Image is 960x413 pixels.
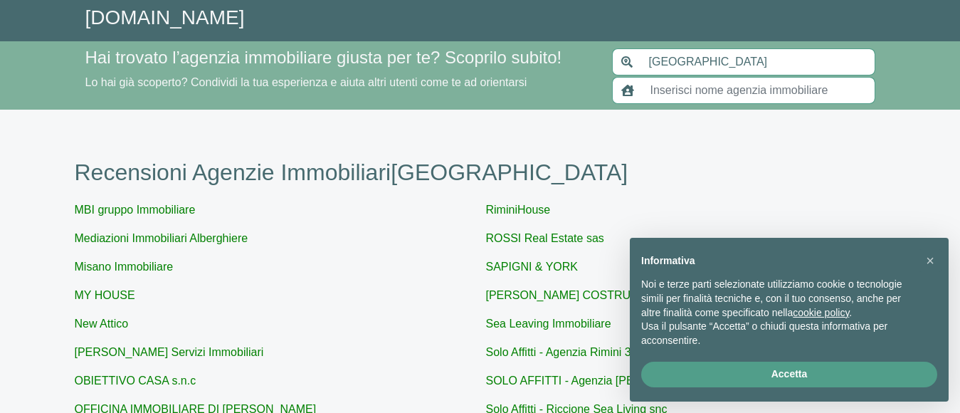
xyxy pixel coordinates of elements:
[75,289,135,301] a: MY HOUSE
[641,362,937,387] button: Accetta
[640,48,875,75] input: Inserisci area di ricerca (Comune o Provincia)
[75,261,174,273] a: Misano Immobiliare
[75,375,196,387] a: OBIETTIVO CASA s.n.c
[85,6,245,28] a: [DOMAIN_NAME]
[926,253,934,268] span: ×
[75,159,886,186] h1: Recensioni Agenzie Immobiliari [GEOGRAPHIC_DATA]
[486,261,579,273] a: SAPIGNI & YORK
[641,255,914,267] h2: Informativa
[641,278,914,320] p: Noi e terze parti selezionate utilizziamo cookie o tecnologie simili per finalità tecniche e, con...
[85,74,595,91] p: Lo hai già scoperto? Condividi la tua esperienza e aiuta altri utenti come te ad orientarsi
[486,346,631,358] a: Solo Affitti - Agenzia Rimini 3
[486,289,661,301] a: [PERSON_NAME] COSTRUZIONI
[793,307,849,318] a: cookie policy - il link si apre in una nuova scheda
[75,204,196,216] a: MBI gruppo Immobiliare
[75,318,129,330] a: New Attico
[75,232,248,244] a: Mediazioni Immobiliari Alberghiere
[85,48,595,68] h4: Hai trovato l’agenzia immobiliare giusta per te? Scoprilo subito!
[75,346,264,358] a: [PERSON_NAME] Servizi Immobiliari
[486,232,604,244] a: ROSSI Real Estate sas
[642,77,875,104] input: Inserisci nome agenzia immobiliare
[641,320,914,347] p: Usa il pulsante “Accetta” o chiudi questa informativa per acconsentire.
[919,249,941,272] button: Chiudi questa informativa
[486,204,551,216] a: RiminiHouse
[486,318,611,330] a: Sea Leaving Immobiliare
[486,375,710,387] a: SOLO AFFITTI - Agenzia [PERSON_NAME]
